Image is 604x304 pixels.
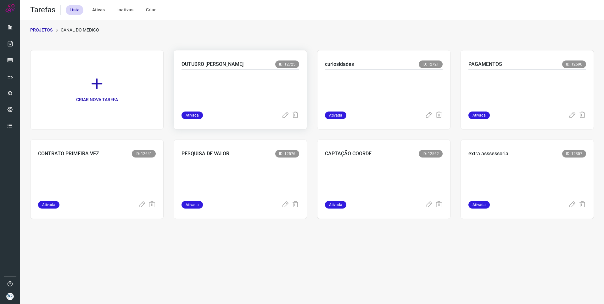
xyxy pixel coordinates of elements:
p: CAPTAÇÃO COORDE [325,150,372,158]
p: PAGAMENTOS [468,60,502,68]
img: 2df383a8bc393265737507963739eb71.PNG [6,293,14,300]
div: Lista [66,5,83,15]
a: CRIAR NOVA TAREFA [30,50,164,129]
span: ID: 12641 [132,150,156,158]
span: ID: 12576 [275,150,299,158]
p: PESQUISA DE VALOR [182,150,229,158]
span: Ativada [325,112,346,119]
div: Criar [142,5,159,15]
span: ID: 12357 [562,150,586,158]
p: CONTRATO PRIMEIRA VEZ [38,150,99,158]
div: Ativas [88,5,109,15]
p: OUTUBRO [PERSON_NAME] [182,60,243,68]
span: Ativada [182,201,203,209]
p: CANAL DO MEDICO [61,27,99,33]
span: Ativada [325,201,346,209]
span: Ativada [38,201,59,209]
span: ID: 12562 [419,150,443,158]
span: Ativada [182,112,203,119]
div: Inativas [114,5,137,15]
p: extra asssessoria [468,150,508,158]
h2: Tarefas [30,5,55,14]
img: Logo [5,4,15,13]
span: Ativada [468,201,490,209]
p: curiosidades [325,60,354,68]
span: ID: 12725 [275,60,299,68]
p: CRIAR NOVA TAREFA [76,96,118,103]
span: ID: 12721 [419,60,443,68]
p: PROJETOS [30,27,53,33]
span: ID: 12696 [562,60,586,68]
span: Ativada [468,112,490,119]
